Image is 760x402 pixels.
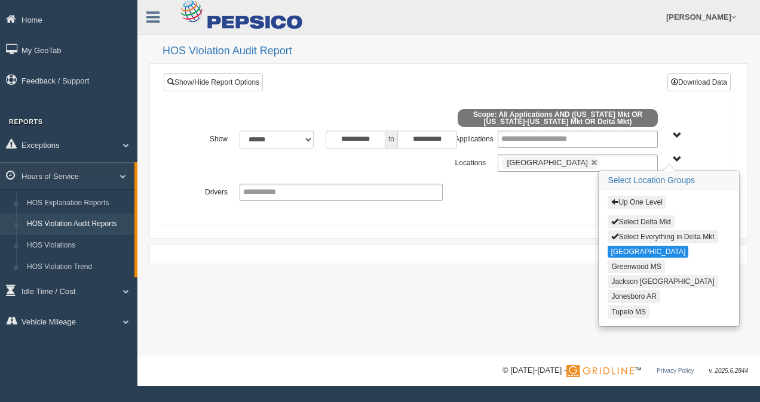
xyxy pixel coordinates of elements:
[22,214,134,235] a: HOS Violation Audit Reports
[22,235,134,256] a: HOS Violations
[385,131,397,149] span: to
[458,109,658,127] span: Scope: All Applications AND ([US_STATE] Mkt OR [US_STATE]-[US_STATE] Mkt OR Delta Mkt)
[608,290,660,303] button: Jonesboro AR
[608,260,664,273] button: Greenwood MS
[667,73,731,91] button: Download Data
[191,184,234,198] label: Drivers
[608,196,666,209] button: Up One Level
[22,256,134,278] a: HOS Violation Trend
[164,73,263,91] a: Show/Hide Report Options
[163,45,748,57] h2: HOS Violation Audit Report
[599,171,738,190] h3: Select Location Groups
[608,215,674,228] button: Select Delta Mkt
[566,365,634,377] img: Gridline
[608,230,718,243] button: Select Everything in Delta Mkt
[608,246,688,258] button: [GEOGRAPHIC_DATA]
[502,364,748,377] div: © [DATE]-[DATE] - ™
[191,131,234,145] label: Show
[449,154,492,169] label: Locations
[657,367,694,374] a: Privacy Policy
[608,305,649,318] button: Tupelo MS
[22,193,134,214] a: HOS Explanation Reports
[507,158,588,167] span: [GEOGRAPHIC_DATA]
[709,367,748,374] span: v. 2025.6.2844
[608,275,718,288] button: Jackson [GEOGRAPHIC_DATA]
[449,131,492,145] label: Applications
